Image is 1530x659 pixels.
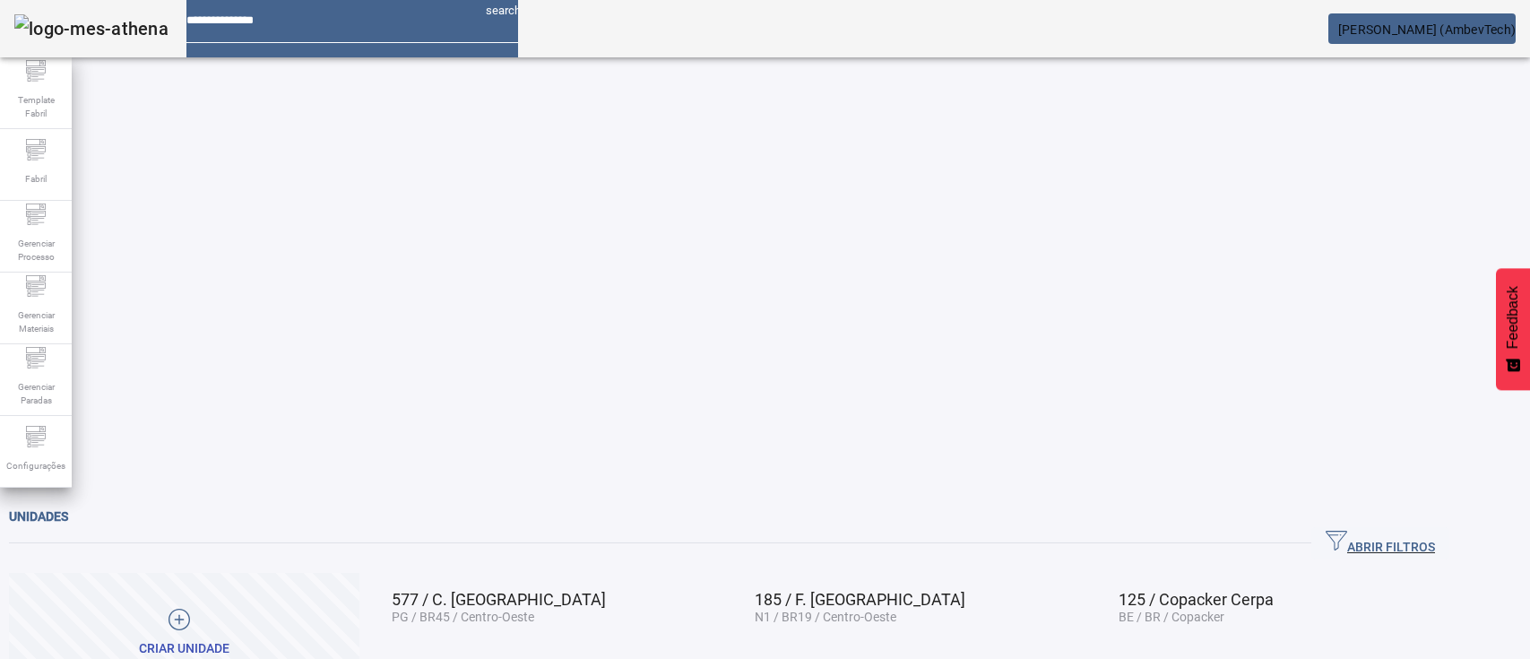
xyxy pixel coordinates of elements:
img: logo-mes-athena [14,14,169,43]
span: Fabril [20,167,52,191]
span: ABRIR FILTROS [1326,530,1435,557]
span: Gerenciar Paradas [9,375,63,412]
span: 185 / F. [GEOGRAPHIC_DATA] [755,590,965,609]
span: N1 / BR19 / Centro-Oeste [755,610,896,624]
span: 577 / C. [GEOGRAPHIC_DATA] [392,590,606,609]
span: PG / BR45 / Centro-Oeste [392,610,534,624]
span: [PERSON_NAME] (AmbevTech) [1338,22,1516,37]
button: Feedback - Mostrar pesquisa [1496,268,1530,390]
span: 125 / Copacker Cerpa [1119,590,1274,609]
div: Criar unidade [139,640,229,658]
button: ABRIR FILTROS [1311,527,1449,559]
span: Gerenciar Processo [9,231,63,269]
span: Configurações [1,454,71,478]
span: BE / BR / Copacker [1119,610,1224,624]
span: Feedback [1505,286,1521,349]
span: Gerenciar Materiais [9,303,63,341]
span: Unidades [9,509,68,524]
span: Template Fabril [9,88,63,126]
